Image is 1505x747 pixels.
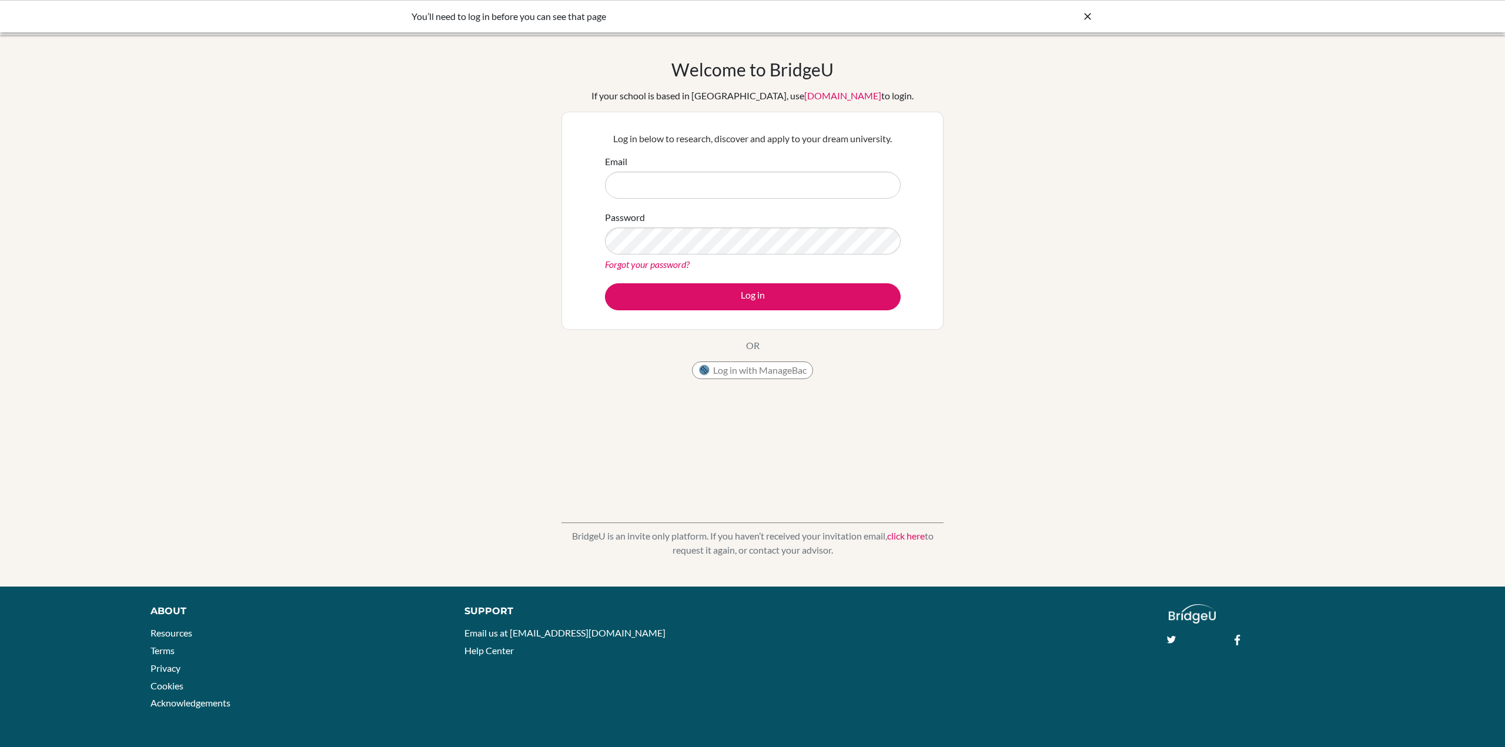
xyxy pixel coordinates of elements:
[671,59,834,80] h1: Welcome to BridgeU
[605,259,690,270] a: Forgot your password?
[605,155,627,169] label: Email
[150,645,175,656] a: Terms
[464,627,665,638] a: Email us at [EMAIL_ADDRESS][DOMAIN_NAME]
[692,361,813,379] button: Log in with ManageBac
[605,283,901,310] button: Log in
[150,662,180,674] a: Privacy
[561,529,944,557] p: BridgeU is an invite only platform. If you haven’t received your invitation email, to request it ...
[591,89,914,103] div: If your school is based in [GEOGRAPHIC_DATA], use to login.
[746,339,760,353] p: OR
[464,645,514,656] a: Help Center
[887,530,925,541] a: click here
[605,210,645,225] label: Password
[150,697,230,708] a: Acknowledgements
[1169,604,1216,624] img: logo_white@2x-f4f0deed5e89b7ecb1c2cc34c3e3d731f90f0f143d5ea2071677605dd97b5244.png
[464,604,737,618] div: Support
[605,132,901,146] p: Log in below to research, discover and apply to your dream university.
[150,680,183,691] a: Cookies
[412,9,917,24] div: You’ll need to log in before you can see that page
[150,627,192,638] a: Resources
[804,90,881,101] a: [DOMAIN_NAME]
[150,604,439,618] div: About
